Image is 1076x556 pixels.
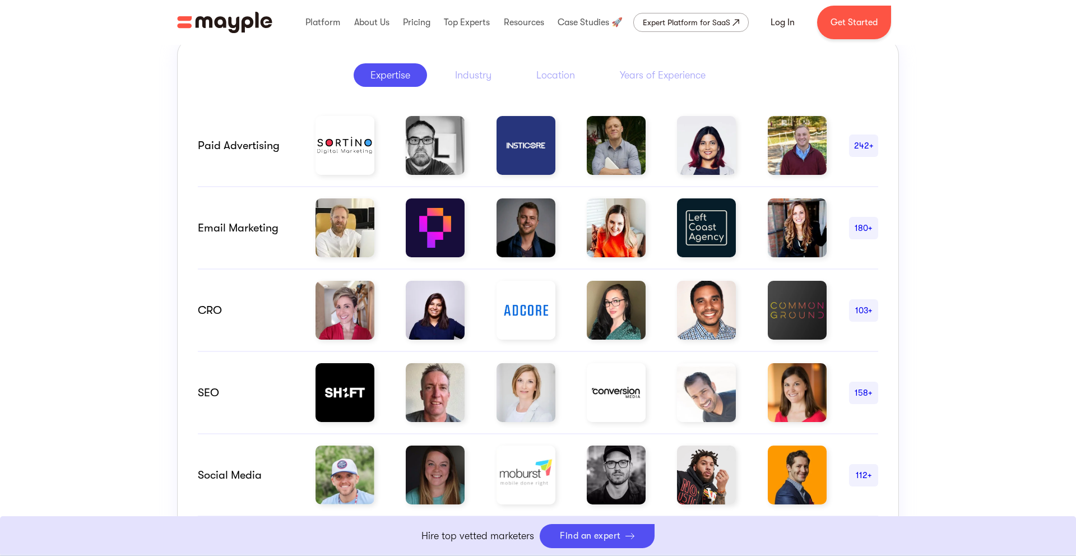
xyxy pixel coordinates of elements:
[400,4,433,40] div: Pricing
[198,221,293,235] div: email marketing
[633,13,749,32] a: Expert Platform for SaaS
[177,12,272,33] a: home
[536,68,575,82] div: Location
[198,139,293,152] div: Paid advertising
[455,68,491,82] div: Industry
[177,12,272,33] img: Mayple logo
[351,4,392,40] div: About Us
[370,68,410,82] div: Expertise
[198,386,293,400] div: SEO
[441,4,493,40] div: Top Experts
[620,68,706,82] div: Years of Experience
[198,469,293,482] div: Social Media
[849,386,878,400] div: 158+
[849,221,878,235] div: 180+
[849,304,878,317] div: 103+
[817,6,891,39] a: Get Started
[303,4,343,40] div: Platform
[849,469,878,482] div: 112+
[501,4,547,40] div: Resources
[643,16,730,29] div: Expert Platform for SaaS
[757,9,808,36] a: Log In
[198,304,293,317] div: CRO
[849,139,878,152] div: 242+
